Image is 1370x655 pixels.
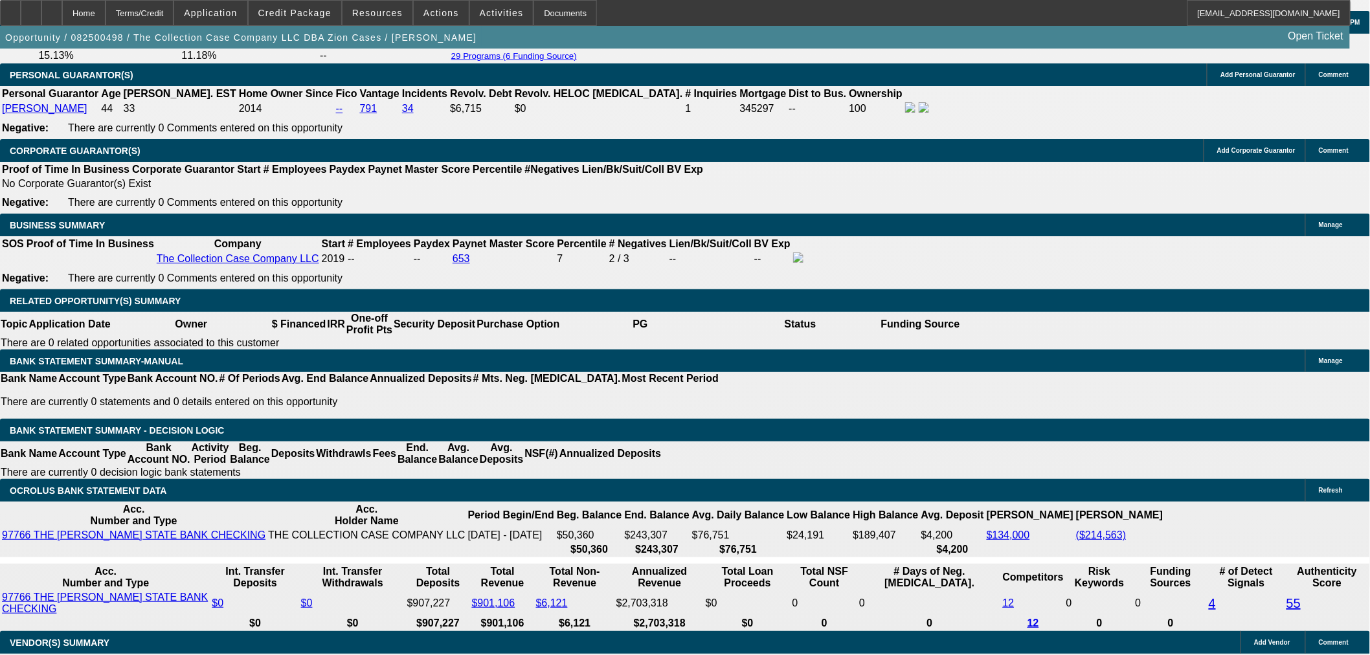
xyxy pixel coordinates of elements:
td: $76,751 [691,529,785,542]
td: 0 [1066,591,1134,616]
span: Refresh [1319,487,1343,494]
b: # Negatives [609,238,667,249]
a: 97766 THE [PERSON_NAME] STATE BANK CHECKING [2,529,265,540]
td: -- [789,102,848,116]
th: # of Detect Signals [1208,565,1285,590]
a: 12 [1003,597,1015,608]
a: 97766 THE [PERSON_NAME] STATE BANK CHECKING [2,592,208,614]
img: facebook-icon.png [793,252,803,263]
b: Paynet Master Score [368,164,470,175]
b: Dist to Bus. [789,88,847,99]
span: CORPORATE GUARANTOR(S) [10,146,140,156]
th: Authenticity Score [1286,565,1369,590]
th: 0 [792,617,858,630]
span: There are currently 0 Comments entered on this opportunity [68,272,342,283]
th: NSF(#) [524,441,559,466]
th: $76,751 [691,543,785,556]
a: $901,106 [472,597,515,608]
b: Corporate Guarantor [132,164,234,175]
span: 2014 [239,103,262,114]
th: $0 [300,617,405,630]
td: 11.18% [181,49,318,62]
th: Status [721,312,881,337]
td: -- [754,252,791,266]
th: Acc. Number and Type [1,503,266,527]
td: $6,715 [449,102,513,116]
a: The Collection Case Company LLC [157,253,319,264]
a: 12 [1027,617,1039,628]
th: Bank Account NO. [127,441,191,466]
th: $907,227 [407,617,470,630]
td: -- [669,252,752,266]
th: Total Loan Proceeds [705,565,791,590]
b: Percentile [473,164,522,175]
b: Negative: [2,272,49,283]
b: [PERSON_NAME]. EST [124,88,236,99]
div: 2 / 3 [609,253,667,265]
a: $134,000 [987,529,1030,540]
td: 2019 [321,252,346,266]
b: Vantage [360,88,399,99]
span: Comment [1319,639,1349,646]
th: Competitors [1002,565,1064,590]
b: Negative: [2,122,49,133]
td: THE COLLECTION CASE COMPANY LLC [267,529,466,542]
td: 15.13% [38,49,179,62]
th: Sum of the Total NSF Count and Total Overdraft Fee Count from Ocrolus [792,565,858,590]
span: Add Vendor [1254,639,1290,646]
span: Add Personal Guarantor [1220,71,1296,78]
td: [DATE] - [DATE] [467,529,555,542]
th: Beg. Balance [556,503,622,527]
th: $2,703,318 [616,617,704,630]
a: ($214,563) [1076,529,1126,540]
th: $243,307 [623,543,690,556]
th: # Of Periods [219,372,281,385]
th: Annualized Deposits [559,441,662,466]
td: $50,360 [556,529,622,542]
button: Application [174,1,247,25]
b: Fico [336,88,357,99]
div: $2,703,318 [616,597,703,609]
th: Annualized Deposits [369,372,472,385]
th: [PERSON_NAME] [1075,503,1163,527]
td: -- [413,252,451,266]
th: Total Revenue [471,565,534,590]
td: 1 [684,102,737,116]
button: 29 Programs (6 Funding Source) [447,50,581,61]
th: Avg. Balance [438,441,478,466]
th: Activity Period [191,441,230,466]
b: Lien/Bk/Suit/Coll [582,164,664,175]
img: facebook-icon.png [905,102,915,113]
td: $243,307 [623,529,690,542]
th: Funding Sources [1135,565,1207,590]
th: 0 [859,617,1001,630]
th: Owner [111,312,271,337]
span: Comment [1319,147,1349,154]
span: Manage [1319,221,1343,228]
th: Annualized Revenue [616,565,704,590]
a: 791 [360,103,377,114]
b: Home Owner Since [239,88,333,99]
th: Total Non-Revenue [535,565,614,590]
a: Open Ticket [1283,25,1349,47]
span: Manage [1319,357,1343,364]
b: Paydex [414,238,450,249]
th: Beg. Balance [229,441,270,466]
td: $0 [705,591,791,616]
td: 100 [848,102,903,116]
b: #Negatives [525,164,580,175]
span: Resources [352,8,403,18]
b: Personal Guarantor [2,88,98,99]
a: [PERSON_NAME] [2,103,87,114]
span: Actions [423,8,459,18]
span: Opportunity / 082500498 / The Collection Case Company LLC DBA Zion Cases / [PERSON_NAME] [5,32,477,43]
td: 0 [1135,591,1207,616]
th: 0 [1135,617,1207,630]
th: $ Financed [271,312,327,337]
a: $0 [212,597,223,608]
th: Proof of Time In Business [1,163,130,176]
button: Activities [470,1,533,25]
th: Avg. End Balance [281,372,370,385]
th: Proof of Time In Business [26,238,155,250]
b: # Employees [264,164,327,175]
